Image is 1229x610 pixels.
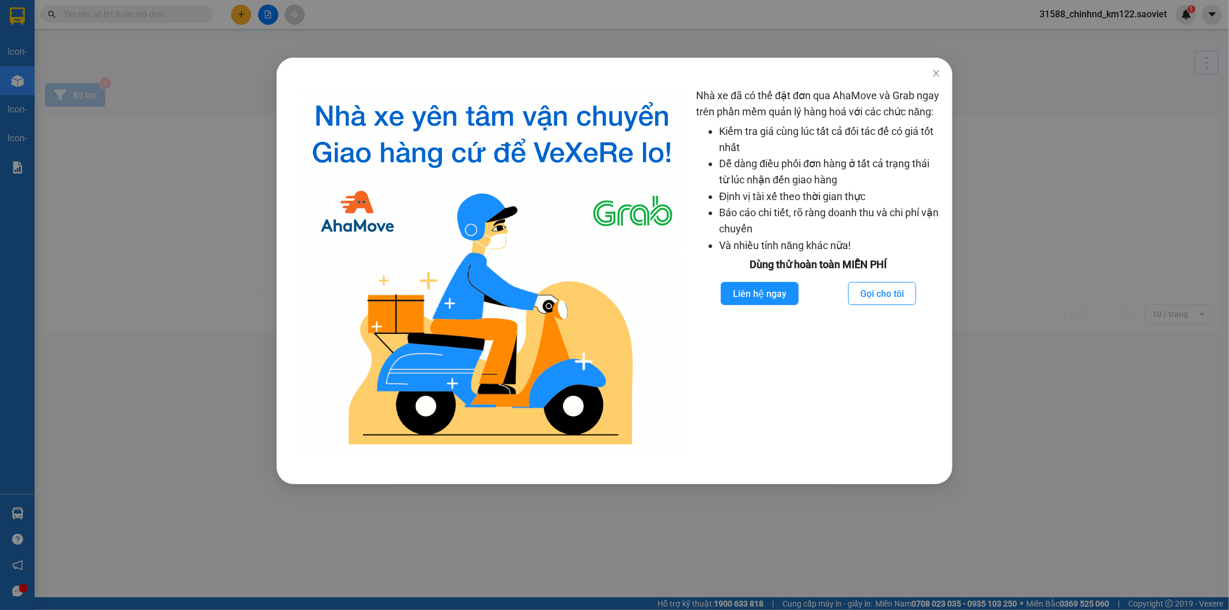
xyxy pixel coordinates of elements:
span: close [932,69,941,78]
li: Kiểm tra giá cùng lúc tất cả đối tác để có giá tốt nhất [719,123,941,156]
div: Nhà xe đã có thể đặt đơn qua AhaMove và Grab ngay trên phần mềm quản lý hàng hoá với các chức năng: [696,88,941,455]
li: Và nhiều tính năng khác nữa! [719,238,941,254]
span: Gọi cho tôi [860,287,904,301]
div: Dùng thử hoàn toàn MIỄN PHÍ [696,257,941,273]
img: logo [297,88,687,455]
button: Liên hệ ngay [721,282,799,305]
button: Close [920,58,952,90]
button: Gọi cho tôi [848,282,916,305]
span: Liên hệ ngay [733,287,786,301]
li: Báo cáo chi tiết, rõ ràng doanh thu và chi phí vận chuyển [719,205,941,238]
li: Dễ dàng điều phối đơn hàng ở tất cả trạng thái từ lúc nhận đến giao hàng [719,156,941,189]
li: Định vị tài xế theo thời gian thực [719,189,941,205]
